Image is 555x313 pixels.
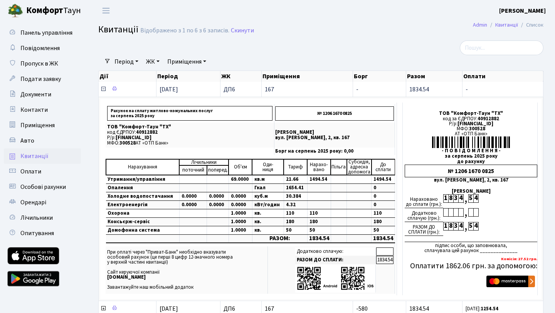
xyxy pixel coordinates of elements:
[20,90,51,99] span: Документи
[353,71,406,82] th: Борг
[501,256,537,262] b: Комісія: 27.52 грн.
[111,55,141,68] a: Період
[107,274,146,281] b: [DOMAIN_NAME]
[229,209,252,218] td: 1.0000
[307,175,331,184] td: 1494.54
[457,120,493,127] span: [FINANCIAL_ID]
[207,192,229,201] td: 0.0000
[252,159,284,175] td: Оди- ниця
[405,121,537,126] div: Р/р:
[179,159,229,165] td: Лічильники
[4,102,81,118] a: Контакти
[224,86,258,93] span: ДП6
[160,85,178,94] span: [DATE]
[284,175,307,184] td: 21.66
[331,159,347,175] td: Пільга
[4,195,81,210] a: Орендарі
[468,194,473,203] div: 5
[405,242,537,253] div: підпис особи, що заповнювала, сплачувала цей рахунок ______________
[98,23,138,36] span: Квитанції
[372,218,395,226] td: 180
[229,192,252,201] td: 0.0000
[275,130,394,135] p: [PERSON_NAME]
[231,27,254,34] a: Скинути
[136,129,158,136] span: 40912882
[405,178,537,183] div: вул. [PERSON_NAME], 2, кв. 167
[229,159,252,175] td: Об'єм
[107,135,272,140] p: Р/р:
[20,152,49,160] span: Квитанції
[284,192,307,201] td: 30.384
[356,85,358,94] span: -
[478,115,499,122] span: 40912882
[4,56,81,71] a: Пропуск в ЖК
[20,75,61,83] span: Подати заявку
[20,44,60,52] span: Повідомлення
[405,194,443,208] div: Нараховано до сплати (грн.):
[462,71,543,82] th: Оплати
[252,201,284,209] td: кВт/годин
[99,71,156,82] th: Дії
[220,71,262,82] th: ЖК
[453,222,458,231] div: 3
[443,194,448,203] div: 1
[372,235,395,243] td: 1834.54
[405,222,443,236] div: РАЗОМ ДО СПЛАТИ (грн.):
[107,130,272,135] p: код ЄДРПОУ:
[106,159,179,175] td: Нарахування
[284,201,307,209] td: 4.32
[107,106,272,121] p: Рахунок на сплату житлово-комунальних послуг за серпень 2025 року
[466,86,540,93] span: -
[20,229,54,237] span: Опитування
[4,164,81,179] a: Оплати
[96,4,116,17] button: Переключити навігацію
[460,40,543,55] input: Пошук...
[473,194,478,203] div: 4
[252,226,284,235] td: кв.
[405,148,537,153] div: - П О В І Д О М Л Е Н Н Я -
[275,106,394,121] p: № 1206 1670 0825
[405,116,537,121] div: код за ЄДРПОУ:
[229,175,252,184] td: 69.0000
[405,165,537,177] div: № 1206 1670 0825
[406,71,462,82] th: Разом
[307,235,331,243] td: 1834.54
[229,201,252,209] td: 0.0000
[448,194,453,203] div: 8
[284,184,307,192] td: 1654.41
[252,235,307,243] td: РАЗОМ:
[469,125,485,132] span: 300528
[284,226,307,235] td: 50
[405,208,443,222] div: Додатково сплачую (грн.):
[307,209,331,218] td: 110
[20,29,72,37] span: Панель управління
[372,184,395,192] td: 0
[405,126,537,131] div: МФО:
[252,184,284,192] td: Гкал
[262,71,353,82] th: Приміщення
[179,192,207,201] td: 0.0000
[164,55,209,68] a: Приміщення
[229,218,252,226] td: 1.0000
[284,218,307,226] td: 180
[252,192,284,201] td: куб.м
[156,71,220,82] th: Період
[284,209,307,218] td: 110
[463,222,468,231] div: ,
[26,4,63,17] b: Комфорт
[481,305,498,312] b: 1254.54
[106,184,179,192] td: Опалення
[409,85,429,94] span: 1834.54
[405,111,537,116] div: ТОВ "Комфорт-Таун "ТХ"
[179,165,207,175] td: поточний
[463,208,468,217] div: ,
[107,125,272,130] p: ТОВ "Комфорт-Таун "ТХ"
[307,218,331,226] td: 180
[4,225,81,241] a: Опитування
[4,25,81,40] a: Панель управління
[252,209,284,218] td: кв.
[143,55,163,68] a: ЖК
[265,86,350,93] span: 167
[106,218,179,226] td: Консьєрж-сервіс
[275,149,394,154] p: Борг на серпень 2025 року: 0,00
